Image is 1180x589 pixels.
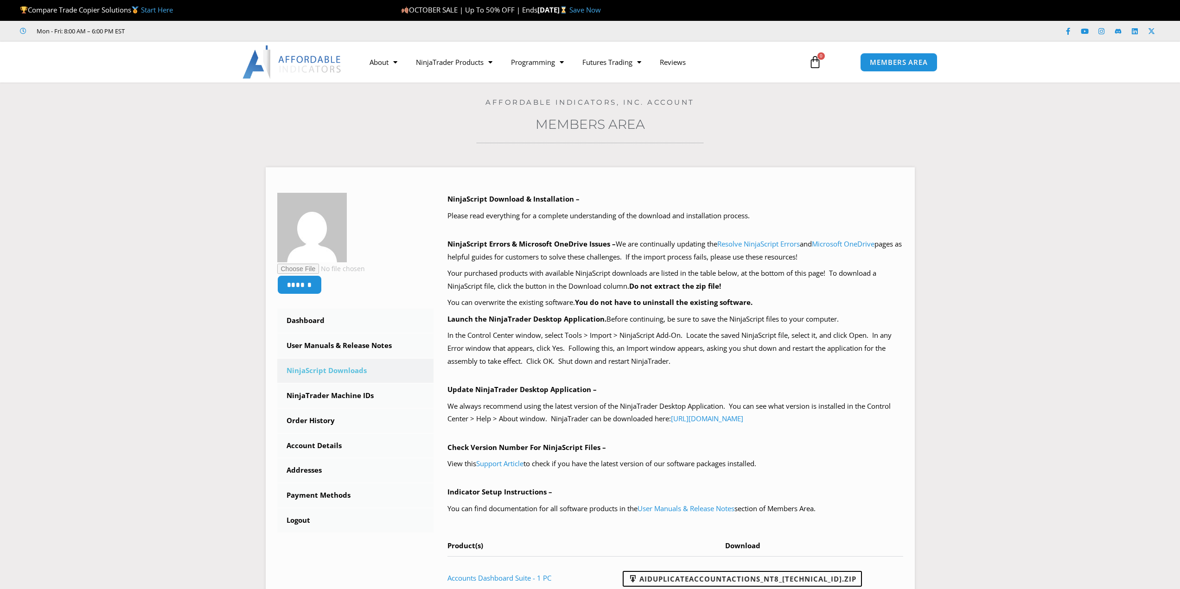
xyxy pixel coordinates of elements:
nav: Account pages [277,309,434,532]
strong: [DATE] [537,5,569,14]
a: [URL][DOMAIN_NAME] [671,414,743,423]
img: 🥇 [132,6,139,13]
a: Start Here [141,5,173,14]
nav: Menu [360,51,798,73]
p: Your purchased products with available NinjaScript downloads are listed in the table below, at th... [447,267,903,293]
a: MEMBERS AREA [860,53,938,72]
a: User Manuals & Release Notes [638,504,734,513]
b: Indicator Setup Instructions – [447,487,552,496]
a: Resolve NinjaScript Errors [717,239,800,248]
a: Microsoft OneDrive [812,239,874,248]
a: AIDuplicateAccountActions_NT8_[TECHNICAL_ID].zip [623,571,862,587]
span: 0 [817,52,825,60]
a: About [360,51,407,73]
span: Product(s) [447,541,483,550]
b: You do not have to uninstall the existing software. [575,298,753,307]
a: Support Article [476,459,523,468]
span: OCTOBER SALE | Up To 50% OFF | Ends [401,5,537,14]
a: NinjaTrader Machine IDs [277,384,434,408]
a: Payment Methods [277,483,434,507]
p: You can find documentation for all software products in the section of Members Area. [447,502,903,515]
b: Launch the NinjaTrader Desktop Application. [447,314,606,323]
b: Do not extract the zip file! [629,281,721,291]
b: NinjaScript Errors & Microsoft OneDrive Issues – [447,239,616,248]
img: 🍂 [402,6,408,13]
b: Check Version Number For NinjaScript Files – [447,443,606,452]
a: NinjaScript Downloads [277,359,434,383]
a: Accounts Dashboard Suite - 1 PC [447,573,551,583]
a: Members Area [536,116,645,132]
a: Reviews [651,51,695,73]
a: Order History [277,409,434,433]
span: Mon - Fri: 8:00 AM – 6:00 PM EST [34,25,125,37]
a: Programming [502,51,573,73]
iframe: Customer reviews powered by Trustpilot [138,26,277,36]
span: MEMBERS AREA [870,59,928,66]
a: Addresses [277,458,434,482]
a: Affordable Indicators, Inc. Account [485,98,695,107]
b: Update NinjaTrader Desktop Application – [447,385,597,394]
a: Save Now [569,5,601,14]
a: User Manuals & Release Notes [277,334,434,358]
img: LogoAI | Affordable Indicators – NinjaTrader [242,45,342,79]
img: 🏆 [20,6,27,13]
p: Please read everything for a complete understanding of the download and installation process. [447,209,903,222]
a: Dashboard [277,309,434,333]
p: Before continuing, be sure to save the NinjaScript files to your computer. [447,313,903,326]
span: Download [725,541,760,550]
p: We are continually updating the and pages as helpful guides for customers to solve these challeng... [447,238,903,264]
p: In the Control Center window, select Tools > Import > NinjaScript Add-On. Locate the saved NinjaS... [447,329,903,368]
span: Compare Trade Copier Solutions [20,5,173,14]
p: You can overwrite the existing software. [447,296,903,309]
a: Logout [277,508,434,532]
p: We always recommend using the latest version of the NinjaTrader Desktop Application. You can see ... [447,400,903,426]
img: ⌛ [560,6,567,13]
a: 0 [795,49,836,76]
img: 1f9fc1d1a534f059d270dd3d53bf2dffb69c3548e2c012e8468cceb9d40eae0c [277,193,347,262]
b: NinjaScript Download & Installation – [447,194,580,203]
a: Account Details [277,434,434,458]
a: NinjaTrader Products [407,51,502,73]
a: Futures Trading [573,51,651,73]
p: View this to check if you have the latest version of our software packages installed. [447,457,903,470]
